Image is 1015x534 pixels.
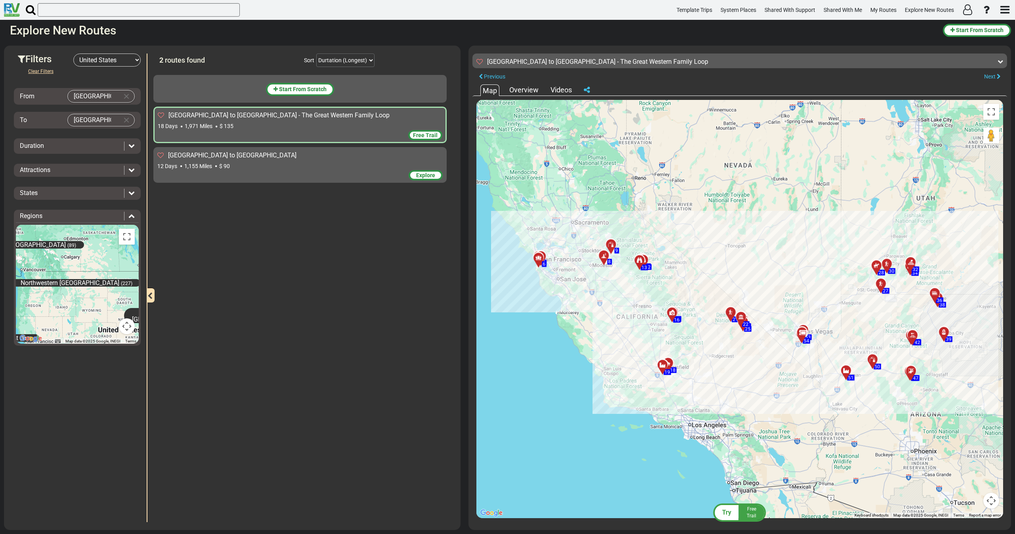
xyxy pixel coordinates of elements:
[20,92,34,100] span: From
[119,318,135,334] button: Map camera controls
[905,7,954,13] span: Explore New Routes
[879,270,884,276] span: 28
[159,56,163,64] span: 2
[913,267,918,272] span: 32
[487,58,708,65] sapn: [GEOGRAPHIC_DATA] to [GEOGRAPHIC_DATA] - The Great Western Family Loop
[723,509,732,516] span: Try
[20,116,27,124] span: To
[870,7,896,13] span: My Routes
[893,513,948,517] span: Map data ©2025 Google, INEGI
[665,369,670,375] span: 19
[824,7,862,13] span: Shared With Me
[912,270,918,276] span: 34
[266,83,334,96] button: Start From Scratch
[804,338,809,344] span: 54
[16,166,139,175] div: Attractions
[543,261,546,267] span: 6
[21,279,119,287] span: Northwestern [GEOGRAPHIC_DATA]
[279,86,327,92] span: Start From Scratch
[157,163,177,169] span: 12 Days
[848,375,854,381] span: 51
[915,340,920,345] span: 42
[615,248,618,253] span: 9
[549,85,574,95] div: Videos
[875,364,880,369] span: 50
[20,189,38,197] span: States
[745,326,751,332] span: 25
[18,333,44,344] img: Google
[16,142,139,151] div: Duration
[901,2,958,18] a: Explore New Routes
[220,123,233,129] span: $ 135
[889,268,895,274] span: 30
[153,147,447,183] div: [GEOGRAPHIC_DATA] to [GEOGRAPHIC_DATA] 12 Days 1,155 Miles $ 90 Explore
[983,128,999,144] button: Drag Pegman onto the map to open Street View
[153,107,447,143] div: [GEOGRAPHIC_DATA] to [GEOGRAPHIC_DATA] - The Great Western Family Loop 18 Days 1,971 Miles $ 135 ...
[984,73,996,80] span: Next
[608,259,611,264] span: 8
[820,2,866,18] a: Shared With Me
[946,337,952,342] span: 39
[20,166,50,174] span: Attractions
[677,7,712,13] span: Template Trips
[717,2,760,18] a: System Places
[953,513,964,517] a: Terms (opens in new tab)
[120,114,132,126] button: Clear Input
[68,114,119,126] input: Select
[408,130,442,140] div: Free Trail
[472,71,512,82] button: Previous
[20,212,42,220] span: Regions
[409,170,443,180] div: Explore
[480,84,499,96] div: Map
[743,322,749,327] span: 22
[125,339,136,343] a: Terms (opens in new tab)
[478,508,505,518] img: Google
[937,298,942,303] span: 36
[219,163,230,169] span: $ 90
[68,90,119,102] input: Select
[132,308,192,323] span: Midwestern [GEOGRAPHIC_DATA]
[940,302,945,308] span: 38
[761,2,819,18] a: Shared With Support
[120,90,132,102] button: Clear Input
[18,54,73,64] h3: Filters
[673,2,716,18] a: Template Trips
[978,71,1007,82] button: Next
[55,339,61,344] button: Keyboard shortcuts
[22,67,60,76] button: Clear Filters
[854,513,889,518] button: Keyboard shortcuts
[119,229,135,245] button: Toggle fullscreen view
[4,3,20,17] img: RvPlanetLogo.png
[18,333,44,344] a: Open this area in Google Maps (opens a new window)
[711,503,768,522] button: Try FreeTrail
[10,24,937,37] h2: Explore New Routes
[983,493,999,509] button: Map camera controls
[304,56,314,64] div: Sort
[6,241,66,249] span: [GEOGRAPHIC_DATA]
[956,27,1004,33] span: Start From Scratch
[943,24,1011,37] button: Start From Scratch
[416,172,435,178] span: Explore
[16,189,139,198] div: States
[867,2,900,18] a: My Routes
[168,111,390,119] span: [GEOGRAPHIC_DATA] to [GEOGRAPHIC_DATA] - The Great Western Family Loop
[165,56,205,64] span: routes found
[16,212,139,221] div: Regions
[645,264,651,270] span: 12
[484,73,505,80] span: Previous
[969,513,1001,517] a: Report a map error
[747,506,757,519] span: Free Trail
[765,7,815,13] span: Shared With Support
[185,123,212,129] span: 1,971 Miles
[507,85,541,95] div: Overview
[674,317,680,323] span: 16
[121,281,132,286] span: (227)
[168,151,296,159] span: [GEOGRAPHIC_DATA] to [GEOGRAPHIC_DATA]
[913,375,919,381] span: 47
[184,163,212,169] span: 1,155 Miles
[158,123,178,129] span: 18 Days
[983,104,999,120] button: Toggle fullscreen view
[65,339,120,343] span: Map data ©2025 Google, INEGI
[642,265,647,270] span: 13
[413,132,438,138] span: Free Trail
